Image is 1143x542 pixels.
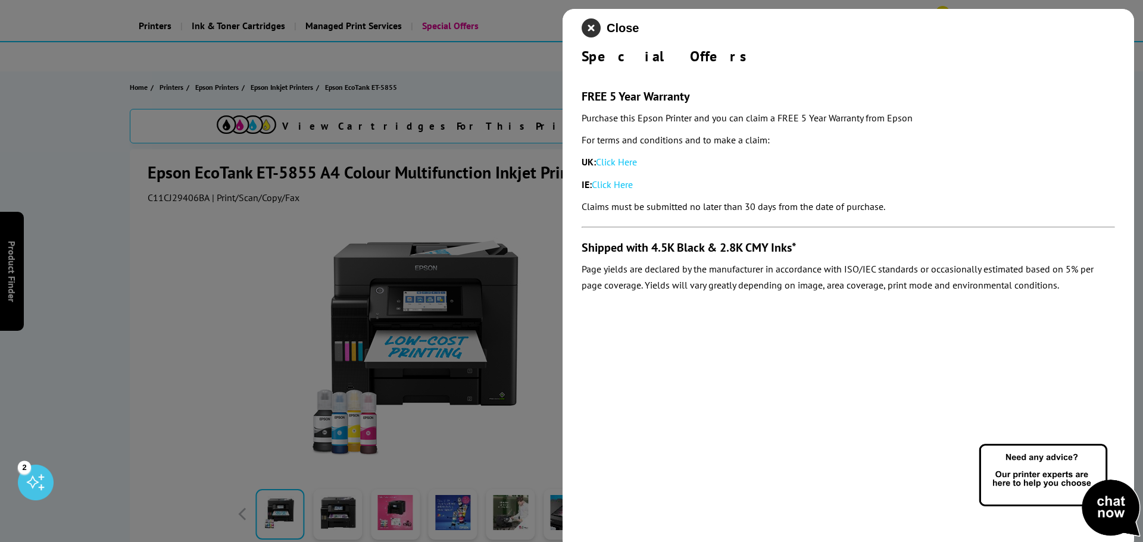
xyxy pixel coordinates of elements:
h3: FREE 5 Year Warranty [582,89,1115,104]
h3: Shipped with 4.5K Black & 2.8K CMY Inks* [582,240,1115,255]
strong: UK: [582,156,596,168]
span: Close [607,21,639,35]
div: Special Offers [582,47,1115,65]
p: Claims must be submitted no later than 30 days from the date of purchase. [582,199,1115,215]
img: Open Live Chat window [976,442,1143,540]
button: close modal [582,18,639,37]
em: Page yields are declared by the manufacturer in accordance with ISO/IEC standards or occasionally... [582,263,1094,291]
p: Purchase this Epson Printer and you can claim a FREE 5 Year Warranty from Epson [582,110,1115,126]
strong: IE: [582,178,592,190]
a: Click Here [596,156,637,168]
p: For terms and conditions and to make a claim: [582,132,1115,148]
div: 2 [18,460,31,474]
a: Click Here [592,178,633,190]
